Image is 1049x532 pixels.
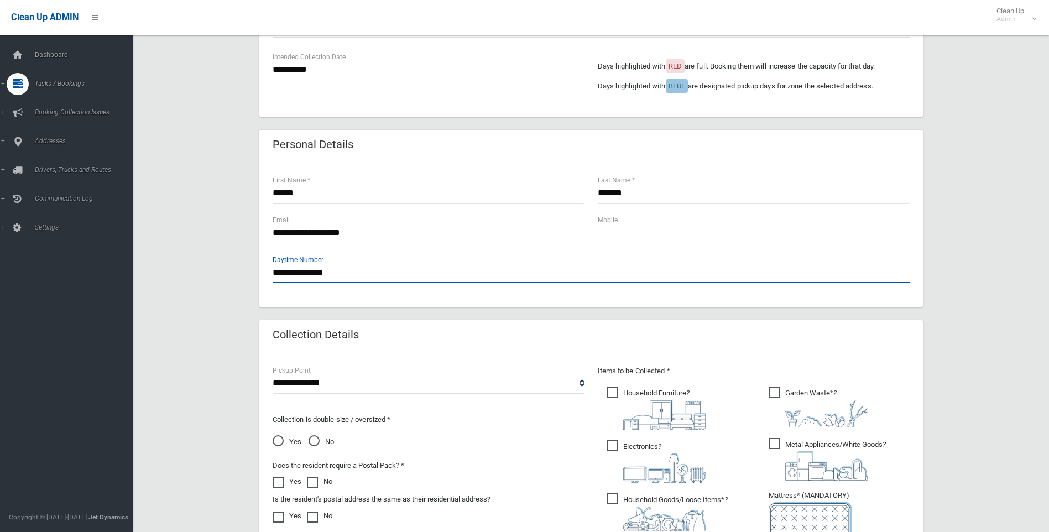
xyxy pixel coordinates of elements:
[607,493,728,531] span: Household Goods/Loose Items*
[598,60,910,73] p: Days highlighted with are full. Booking them will increase the capacity for that day.
[11,12,79,23] span: Clean Up ADMIN
[273,413,584,426] p: Collection is double size / oversized *
[991,7,1035,23] span: Clean Up
[785,440,886,481] i: ?
[623,507,706,531] img: b13cc3517677393f34c0a387616ef184.png
[32,108,141,116] span: Booking Collection Issues
[623,389,706,430] i: ?
[598,80,910,93] p: Days highlighted with are designated pickup days for zone the selected address.
[785,389,868,427] i: ?
[607,440,706,483] span: Electronics
[785,400,868,427] img: 4fd8a5c772b2c999c83690221e5242e0.png
[273,459,404,472] label: Does the resident require a Postal Pack? *
[273,509,301,523] label: Yes
[769,387,868,427] span: Garden Waste*
[32,223,141,231] span: Settings
[32,195,141,202] span: Communication Log
[309,435,334,448] span: No
[607,387,706,430] span: Household Furniture
[307,475,332,488] label: No
[273,435,301,448] span: Yes
[32,166,141,174] span: Drivers, Trucks and Routes
[598,364,910,378] p: Items to be Collected *
[669,82,685,90] span: BLUE
[32,80,141,87] span: Tasks / Bookings
[9,513,87,521] span: Copyright © [DATE]-[DATE]
[623,453,706,483] img: 394712a680b73dbc3d2a6a3a7ffe5a07.png
[273,493,490,506] label: Is the resident's postal address the same as their residential address?
[623,400,706,430] img: aa9efdbe659d29b613fca23ba79d85cb.png
[259,134,367,155] header: Personal Details
[32,137,141,145] span: Addresses
[785,451,868,481] img: 36c1b0289cb1767239cdd3de9e694f19.png
[88,513,128,521] strong: Jet Dynamics
[769,438,886,481] span: Metal Appliances/White Goods
[623,496,728,531] i: ?
[669,62,682,70] span: RED
[259,324,372,346] header: Collection Details
[273,475,301,488] label: Yes
[32,51,141,59] span: Dashboard
[996,15,1024,23] small: Admin
[307,509,332,523] label: No
[623,442,706,483] i: ?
